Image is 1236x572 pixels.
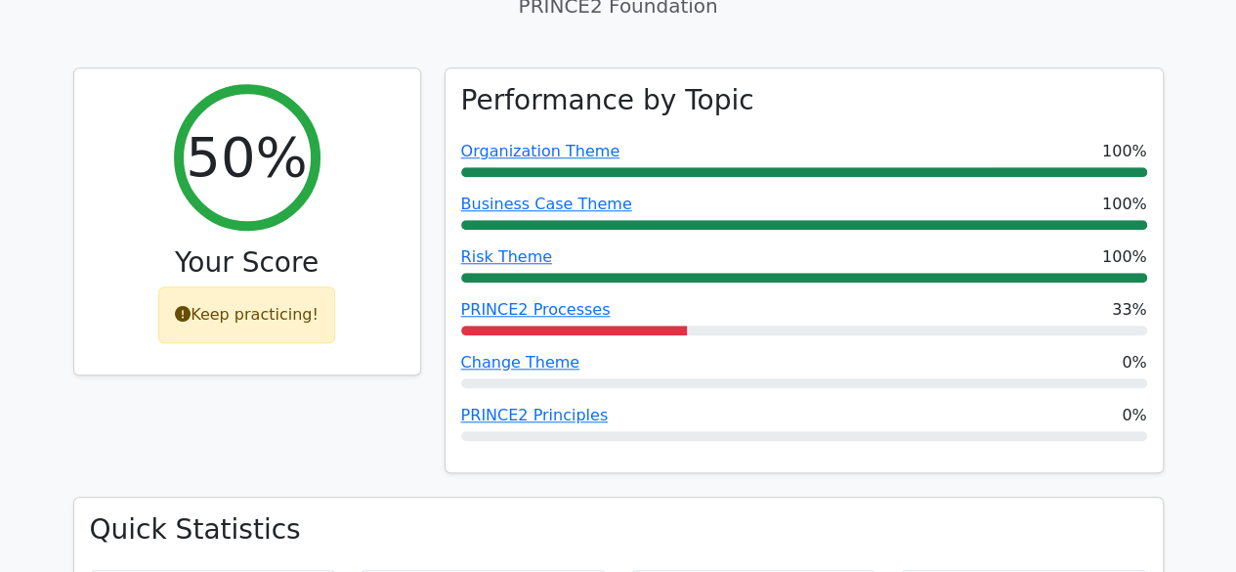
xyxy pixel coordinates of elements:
[1102,193,1147,216] span: 100%
[461,353,580,372] a: Change Theme
[186,124,307,190] h2: 50%
[461,406,609,424] a: PRINCE2 Principles
[1112,298,1147,322] span: 33%
[461,142,620,160] a: Organization Theme
[1122,351,1146,374] span: 0%
[1102,245,1147,269] span: 100%
[158,286,335,343] div: Keep practicing!
[1102,140,1147,163] span: 100%
[461,84,754,117] h3: Performance by Topic
[461,247,552,266] a: Risk Theme
[1122,404,1146,427] span: 0%
[461,195,632,213] a: Business Case Theme
[90,246,405,280] h3: Your Score
[461,300,611,319] a: PRINCE2 Processes
[90,513,1147,547] h3: Quick Statistics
